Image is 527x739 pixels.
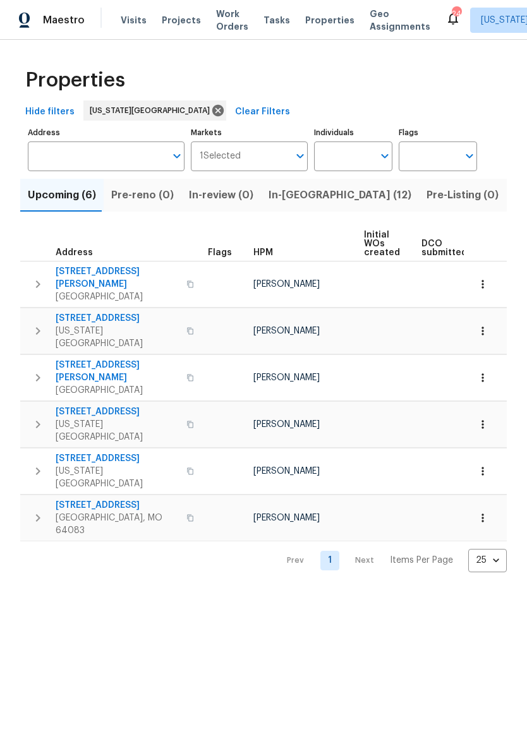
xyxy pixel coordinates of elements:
button: Open [376,147,394,165]
span: [STREET_ADDRESS][PERSON_NAME] [56,359,179,384]
span: Geo Assignments [370,8,430,33]
span: Initial WOs created [364,231,400,257]
span: In-review (0) [189,186,253,204]
span: DCO submitted [421,239,467,257]
span: [PERSON_NAME] [253,420,320,429]
span: Visits [121,14,147,27]
span: Tasks [263,16,290,25]
span: [PERSON_NAME] [253,373,320,382]
span: Projects [162,14,201,27]
span: In-[GEOGRAPHIC_DATA] (12) [269,186,411,204]
span: [GEOGRAPHIC_DATA] [56,291,179,303]
nav: Pagination Navigation [275,549,507,572]
button: Open [291,147,309,165]
span: HPM [253,248,273,257]
label: Flags [399,129,477,136]
div: 25 [468,544,507,577]
span: Pre-Listing (0) [427,186,499,204]
span: [US_STATE][GEOGRAPHIC_DATA] [90,104,215,117]
button: Clear Filters [230,100,295,124]
span: [PERSON_NAME] [253,280,320,289]
span: [STREET_ADDRESS] [56,312,179,325]
span: Flags [208,248,232,257]
span: Upcoming (6) [28,186,96,204]
span: [STREET_ADDRESS][PERSON_NAME] [56,265,179,291]
span: [PERSON_NAME] [253,327,320,335]
span: [STREET_ADDRESS] [56,406,179,418]
span: [US_STATE][GEOGRAPHIC_DATA] [56,418,179,443]
span: [US_STATE][GEOGRAPHIC_DATA] [56,465,179,490]
label: Individuals [314,129,392,136]
span: Clear Filters [235,104,290,120]
span: Properties [305,14,354,27]
span: [PERSON_NAME] [253,467,320,476]
span: Maestro [43,14,85,27]
span: 1 Selected [200,151,241,162]
span: [STREET_ADDRESS] [56,452,179,465]
span: Pre-reno (0) [111,186,174,204]
span: Work Orders [216,8,248,33]
button: Open [461,147,478,165]
span: [STREET_ADDRESS] [56,499,179,512]
span: [PERSON_NAME] [253,514,320,522]
span: [US_STATE][GEOGRAPHIC_DATA] [56,325,179,350]
div: [US_STATE][GEOGRAPHIC_DATA] [83,100,226,121]
label: Markets [191,129,308,136]
span: [GEOGRAPHIC_DATA], MO 64083 [56,512,179,537]
span: Hide filters [25,104,75,120]
span: Properties [25,74,125,87]
label: Address [28,129,185,136]
a: Goto page 1 [320,551,339,570]
button: Open [168,147,186,165]
p: Items Per Page [390,554,453,567]
span: Address [56,248,93,257]
button: Hide filters [20,100,80,124]
div: 24 [452,8,461,20]
span: [GEOGRAPHIC_DATA] [56,384,179,397]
